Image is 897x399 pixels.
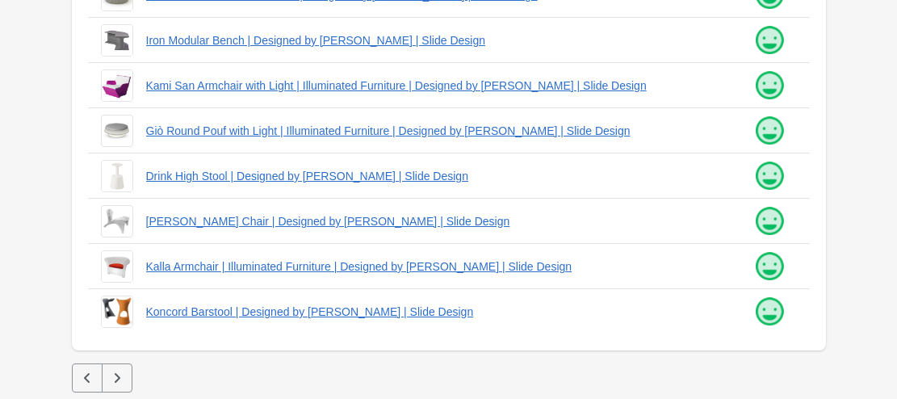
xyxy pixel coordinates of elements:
[753,24,786,57] img: happy.png
[146,123,716,139] a: Giò Round Pouf with Light | Illuminated Furniture | Designed by [PERSON_NAME] | Slide Design
[146,78,716,94] a: Kami San Armchair with Light | Illuminated Furniture | Designed by [PERSON_NAME] | Slide Design
[146,32,716,48] a: Iron Modular Bench | Designed by [PERSON_NAME] | Slide Design
[146,258,716,275] a: Kalla Armchair | Illuminated Furniture | Designed by [PERSON_NAME] | Slide Design
[753,250,786,283] img: happy.png
[753,205,786,237] img: happy.png
[146,168,716,184] a: Drink High Stool | Designed by [PERSON_NAME] | Slide Design
[146,213,716,229] a: [PERSON_NAME] Chair | Designed by [PERSON_NAME] | Slide Design
[753,160,786,192] img: happy.png
[146,304,716,320] a: Koncord Barstool | Designed by [PERSON_NAME] | Slide Design
[753,69,786,102] img: happy.png
[753,296,786,328] img: happy.png
[753,115,786,147] img: happy.png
